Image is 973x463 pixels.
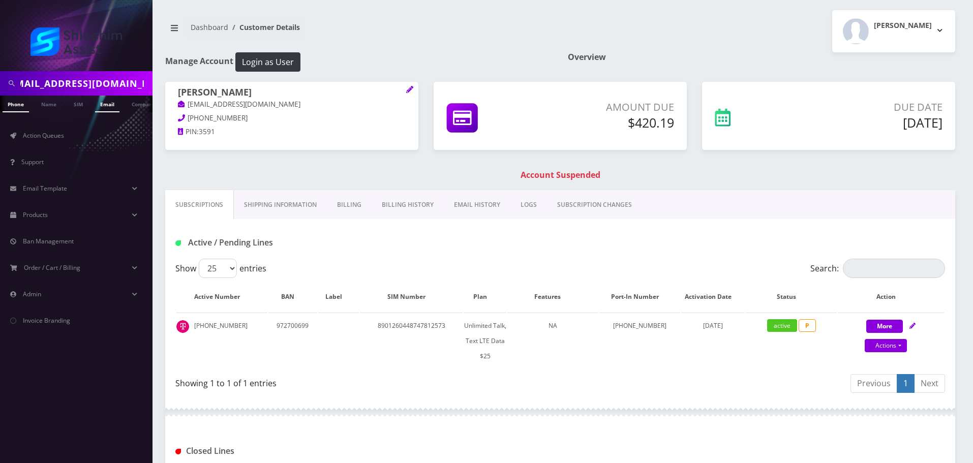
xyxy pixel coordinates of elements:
[464,313,506,369] td: Unlimited Talk, Text LTE Data $25
[23,290,41,298] span: Admin
[176,282,267,312] th: Active Number: activate to sort column ascending
[191,22,228,32] a: Dashboard
[175,259,266,278] label: Show entries
[20,74,150,93] input: Search in Company
[796,100,942,115] p: Due Date
[23,316,70,325] span: Invoice Branding
[176,313,267,369] td: [PHONE_NUMBER]
[681,282,745,312] th: Activation Date: activate to sort column ascending
[23,131,64,140] span: Action Queues
[165,17,553,46] nav: breadcrumb
[95,96,119,112] a: Email
[843,259,945,278] input: Search:
[360,282,463,312] th: SIM Number: activate to sort column ascending
[810,259,945,278] label: Search:
[874,21,932,30] h2: [PERSON_NAME]
[599,282,681,312] th: Port-In Number: activate to sort column ascending
[547,190,642,220] a: SUBSCRIPTION CHANGES
[444,190,510,220] a: EMAIL HISTORY
[897,374,915,393] a: 1
[199,127,215,136] span: 3591
[746,282,837,312] th: Status: activate to sort column ascending
[24,263,80,272] span: Order / Cart / Billing
[548,100,674,115] p: Amount Due
[268,313,317,369] td: 972700699
[178,127,199,137] a: PIN:
[360,313,463,369] td: 8901260448747812573
[234,190,327,220] a: Shipping Information
[175,449,181,454] img: Closed Lines
[233,55,300,67] a: Login as User
[178,100,300,110] a: [EMAIL_ADDRESS][DOMAIN_NAME]
[165,190,234,220] a: Subscriptions
[175,240,181,246] img: Active / Pending Lines
[832,10,955,52] button: [PERSON_NAME]
[175,373,553,389] div: Showing 1 to 1 of 1 entries
[165,52,553,72] h1: Manage Account
[568,52,955,62] h1: Overview
[510,190,547,220] a: LOGS
[127,96,161,111] a: Company
[3,96,29,112] a: Phone
[176,320,189,333] img: t_img.png
[69,96,88,111] a: SIM
[31,27,122,56] img: Shluchim Assist
[850,374,897,393] a: Previous
[36,96,62,111] a: Name
[21,158,44,166] span: Support
[372,190,444,220] a: Billing History
[188,113,248,122] span: [PHONE_NUMBER]
[175,446,422,456] h1: Closed Lines
[175,238,422,248] h1: Active / Pending Lines
[548,115,674,130] h5: $420.19
[235,52,300,72] button: Login as User
[318,282,359,312] th: Label: activate to sort column ascending
[865,339,907,352] a: Actions
[799,319,816,332] span: P
[796,115,942,130] h5: [DATE]
[838,282,944,312] th: Action: activate to sort column ascending
[507,313,598,369] td: NA
[767,319,797,332] span: active
[178,87,406,99] h1: [PERSON_NAME]
[268,282,317,312] th: BAN: activate to sort column ascending
[599,313,681,369] td: [PHONE_NUMBER]
[168,170,953,180] h1: Account Suspended
[199,259,237,278] select: Showentries
[914,374,945,393] a: Next
[23,237,74,245] span: Ban Management
[464,282,506,312] th: Plan: activate to sort column ascending
[703,321,723,330] span: [DATE]
[23,184,67,193] span: Email Template
[866,320,903,333] button: More
[23,210,48,219] span: Products
[327,190,372,220] a: Billing
[507,282,598,312] th: Features: activate to sort column ascending
[228,22,300,33] li: Customer Details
